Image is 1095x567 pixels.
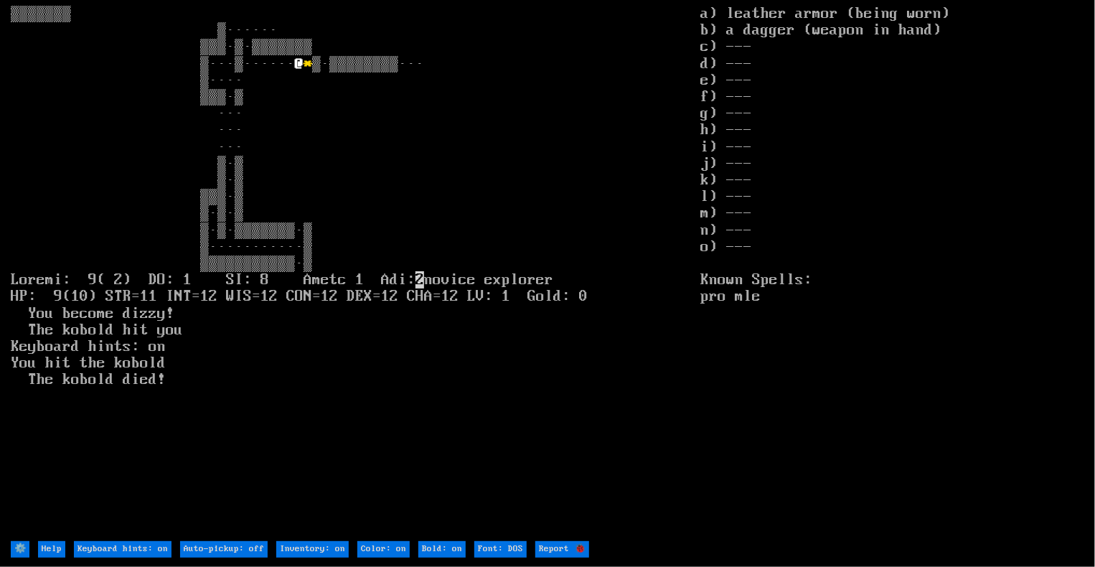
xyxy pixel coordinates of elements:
[180,541,268,558] input: Auto-pickup: off
[357,541,410,558] input: Color: on
[38,541,65,558] input: Help
[295,55,304,72] font: @
[701,6,1084,539] stats: a) leather armor (being worn) b) a dagger (weapon in hand) c) --- d) --- e) --- f) --- g) --- h) ...
[276,541,349,558] input: Inventory: on
[418,541,466,558] input: Bold: on
[74,541,171,558] input: Keyboard hints: on
[11,6,700,539] larn: ▒▒▒▒▒▒▒ ▒······ ▒▒▒·▒·▒▒▒▒▒▒▒ ▒···▒······ ▒·▒▒▒▒▒▒▒▒··· ▒···· ▒▒▒·▒ ··· ··· ··· ▒·▒ ▒·▒ ▒▒▒·▒ ▒·▒...
[11,541,29,558] input: ⚙️
[474,541,527,558] input: Font: DOS
[415,271,424,289] mark: 2
[535,541,589,558] input: Report 🐞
